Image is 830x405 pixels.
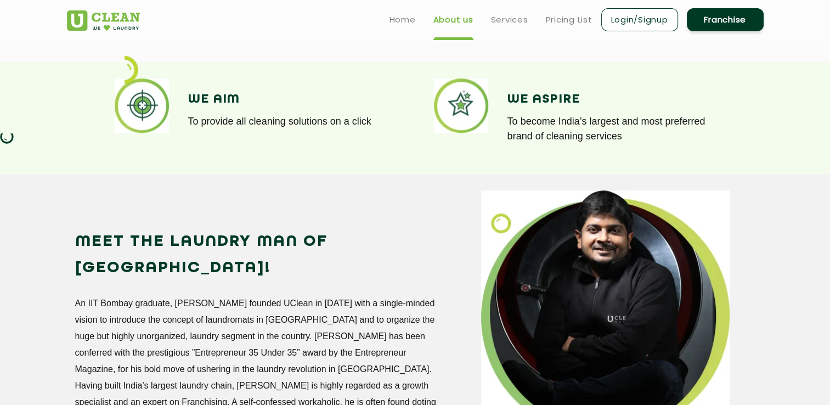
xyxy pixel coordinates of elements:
h2: Meet the Laundry Man of [GEOGRAPHIC_DATA]! [75,229,438,282]
p: To provide all cleaning solutions on a click [188,114,399,129]
img: promise_icon_4_11zon.webp [115,78,169,133]
a: Services [491,13,528,26]
img: icon_2.png [125,55,138,84]
p: To become India’s largest and most preferred brand of cleaning services [507,114,718,144]
img: UClean Laundry and Dry Cleaning [67,10,140,31]
img: promise_icon_5_11zon.webp [434,78,488,133]
a: Franchise [687,8,764,31]
h4: We Aim [188,92,399,106]
h4: We Aspire [507,92,718,106]
a: Login/Signup [601,8,678,31]
a: Home [389,13,416,26]
a: Pricing List [546,13,592,26]
a: About us [433,13,473,26]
